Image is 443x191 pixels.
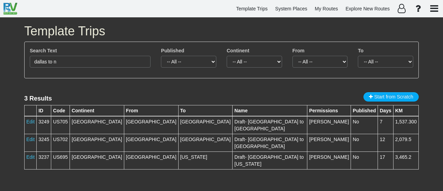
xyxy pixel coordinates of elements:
a: Explore New Routes [342,2,393,16]
span: My Routes [315,6,338,11]
td: US702 [51,134,70,151]
td: [PERSON_NAME] [307,151,351,169]
td: [GEOGRAPHIC_DATA] [70,116,124,134]
td: [GEOGRAPHIC_DATA] [178,116,233,134]
td: 1,537.300 [393,116,418,134]
td: 7 [378,116,393,134]
td: [PERSON_NAME] [307,134,351,151]
img: RvPlanetLogo.png [3,3,17,15]
th: Published [351,105,378,116]
td: 3249 [37,116,51,134]
span: Start from Scratch [374,94,413,99]
a: Edit [26,154,35,160]
a: Edit [26,119,35,124]
th: Days [378,105,393,116]
th: ID [37,105,51,116]
label: Search Text [30,47,57,54]
th: KM [393,105,418,116]
label: From [292,47,305,54]
td: 12 [378,134,393,151]
td: [GEOGRAPHIC_DATA] [124,134,178,151]
span: Template Trips [24,24,105,38]
td: 3245 [37,134,51,151]
a: Template Trips [233,2,271,16]
span: No [353,137,359,142]
td: [GEOGRAPHIC_DATA] [178,134,233,151]
label: To [358,47,363,54]
th: Permissions [307,105,351,116]
td: [PERSON_NAME] [307,116,351,134]
td: 3237 [37,151,51,169]
td: [GEOGRAPHIC_DATA] [70,134,124,151]
span: Explore New Routes [345,6,390,11]
button: Start from Scratch [363,92,419,102]
td: US695 [51,151,70,169]
td: Draft- [GEOGRAPHIC_DATA] to [US_STATE] [233,151,307,169]
td: 3,465.2 [393,151,418,169]
th: Code [51,105,70,116]
a: Edit [26,137,35,142]
td: [GEOGRAPHIC_DATA] [70,151,124,169]
span: System Places [275,6,307,11]
lable: 3 Results [24,95,52,102]
label: Continent [227,47,249,54]
th: To [178,105,233,116]
td: 17 [378,151,393,169]
td: Draft- [GEOGRAPHIC_DATA] to [GEOGRAPHIC_DATA] [233,134,307,151]
span: No [353,119,359,124]
span: No [353,154,359,160]
a: System Places [272,2,310,16]
a: My Routes [312,2,341,16]
th: Continent [70,105,124,116]
td: Draft- [GEOGRAPHIC_DATA] to [GEOGRAPHIC_DATA] [233,116,307,134]
td: [GEOGRAPHIC_DATA] [124,116,178,134]
th: From [124,105,178,116]
td: [GEOGRAPHIC_DATA] [124,151,178,169]
td: US705 [51,116,70,134]
td: 2,079.5 [393,134,418,151]
span: Template Trips [236,6,268,11]
th: Name [233,105,307,116]
label: Published [161,47,184,54]
td: [US_STATE] [178,151,233,169]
